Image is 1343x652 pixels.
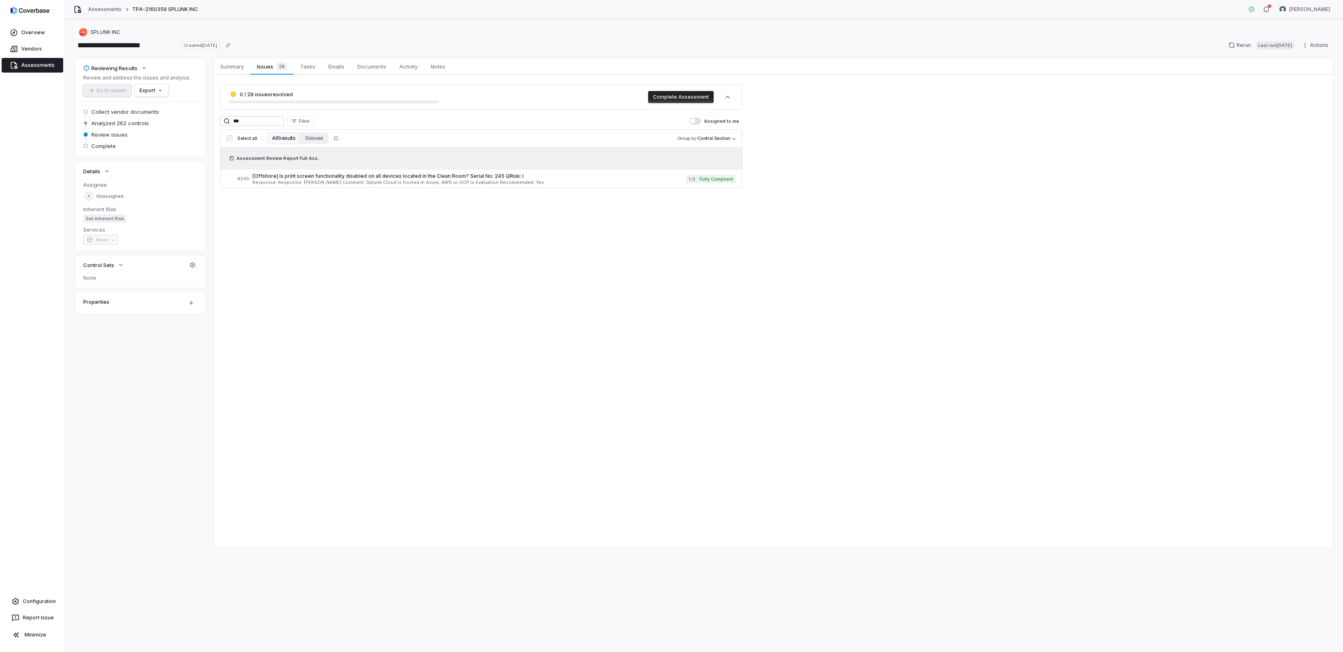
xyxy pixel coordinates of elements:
[81,61,150,75] button: Reviewing Results
[81,164,113,179] button: Details
[96,193,124,199] span: Unassigned
[83,168,100,175] span: Details
[2,58,63,73] a: Assessments
[83,64,137,72] div: Reviewing Results
[91,108,159,115] span: Collect vendor documents
[689,118,701,124] button: Assigned to me
[181,41,219,49] span: Created [DATE]
[237,170,736,188] a: #245[Offshore] Is print screen functionality disabled on all devices located in the Clean Room? S...
[83,226,197,233] dt: Services
[297,61,319,72] span: Tasks
[83,275,197,281] span: None
[287,116,314,126] button: Filter
[648,91,714,103] button: Complete Assessment
[2,42,63,56] a: Vendors
[135,84,168,97] button: Export
[83,214,126,223] span: Set Inherent Risk
[227,135,232,141] input: Select all
[83,261,114,269] span: Control Sets
[221,38,235,53] button: Copy link
[91,29,120,35] span: SPLUNK INC
[697,175,736,183] span: Fully Compliant
[1224,39,1299,51] button: RerunLast run[DATE]
[354,61,389,72] span: Documents
[277,62,287,71] span: 28
[2,25,63,40] a: Overview
[267,133,300,144] button: All 1 results
[237,135,257,141] span: Select all
[325,61,347,72] span: Emails
[3,594,62,609] a: Configuration
[237,176,249,182] span: # 245
[252,180,686,185] span: Response: Response: [PERSON_NAME] Comment: Splunk Cloud is hosted in Azure, AWS or GCP Is Evaluat...
[1299,39,1333,51] button: Actions
[217,61,247,72] span: Summary
[83,75,190,81] p: Review and address the issues and analysis
[240,91,293,97] span: 0 / 28 issues resolved
[237,155,322,161] span: Assessment Review Report Full Assessment Splunk TPA-2160359.xlsx
[427,61,449,72] span: Notes
[77,25,123,40] button: https://splunk.com/SPLUNK INC
[83,181,197,188] dt: Assignee
[300,133,328,144] button: 0 issues
[1289,6,1330,13] span: [PERSON_NAME]
[3,627,62,643] button: Minimize
[91,131,128,138] span: Review issues
[396,61,421,72] span: Activity
[1279,6,1286,13] img: Robert VanMeeteren avatar
[132,6,198,13] span: TPA-2160359 SPLUNK INC
[252,173,686,179] span: [Offshore] Is print screen functionality disabled on all devices located in the Clean Room? Seria...
[11,7,49,15] img: logo-D7KZi-bG.svg
[1256,41,1294,49] span: Last run [DATE]
[689,118,739,124] label: Assigned to me
[83,206,197,213] dt: Inherent Risk
[677,135,697,141] span: Group by
[91,119,149,127] span: Analyzed 262 controls
[1274,3,1335,15] button: Robert VanMeeteren avatar[PERSON_NAME]
[299,118,310,124] span: Filter
[91,142,116,150] span: Complete
[254,61,290,72] span: Issues
[686,175,697,183] span: 1.0
[81,258,126,272] button: Control Sets
[88,6,122,13] a: Assessments
[3,610,62,625] button: Report Issue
